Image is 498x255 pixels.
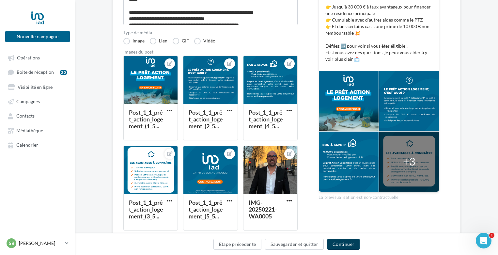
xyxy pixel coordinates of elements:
span: 1 [489,233,494,238]
div: La prévisualisation est non-contractuelle [319,192,439,200]
label: Vidéo [194,38,215,44]
a: Opérations [4,52,71,63]
div: Post_1_1_prêt_action_logement_(5_5... [189,199,223,220]
div: +3 [403,154,415,169]
span: Visibilité en ligne [18,84,53,90]
a: Médiathèque [4,124,71,136]
a: Contacts [4,110,71,121]
div: Images du post [123,50,298,54]
button: Nouvelle campagne [5,31,70,42]
iframe: Intercom live chat [476,233,491,248]
span: Boîte de réception [17,70,54,75]
span: Opérations [17,55,40,60]
span: Contacts [16,113,35,119]
div: Post_1_1_prêt_action_logement_(3_5... [129,199,163,220]
span: Médiathèque [16,128,43,133]
div: Post_1_1_prêt_action_logement_(4_5... [249,109,283,130]
a: Campagnes [4,95,71,107]
a: Visibilité en ligne [4,81,71,93]
p: [PERSON_NAME] [19,240,62,247]
label: GIF [173,38,189,44]
span: Sb [9,240,14,247]
label: Type de média [123,30,298,35]
label: Image [123,38,145,44]
button: Étape précédente [213,239,262,250]
div: Post_1_1_prêt_action_logement_(2_5... [189,109,223,130]
div: IMG-20250221-WA0005 [249,199,277,220]
label: Lien [150,38,167,44]
a: Boîte de réception20 [4,66,71,78]
a: Calendrier [4,139,71,151]
a: Sb [PERSON_NAME] [5,237,70,249]
button: Sauvegarder et quitter [265,239,324,250]
span: Campagnes [16,99,40,104]
button: Continuer [327,239,360,250]
span: Calendrier [16,142,38,148]
div: Post_1_1_prêt_action_logement_(1_5... [129,109,163,130]
div: 20 [60,70,67,75]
